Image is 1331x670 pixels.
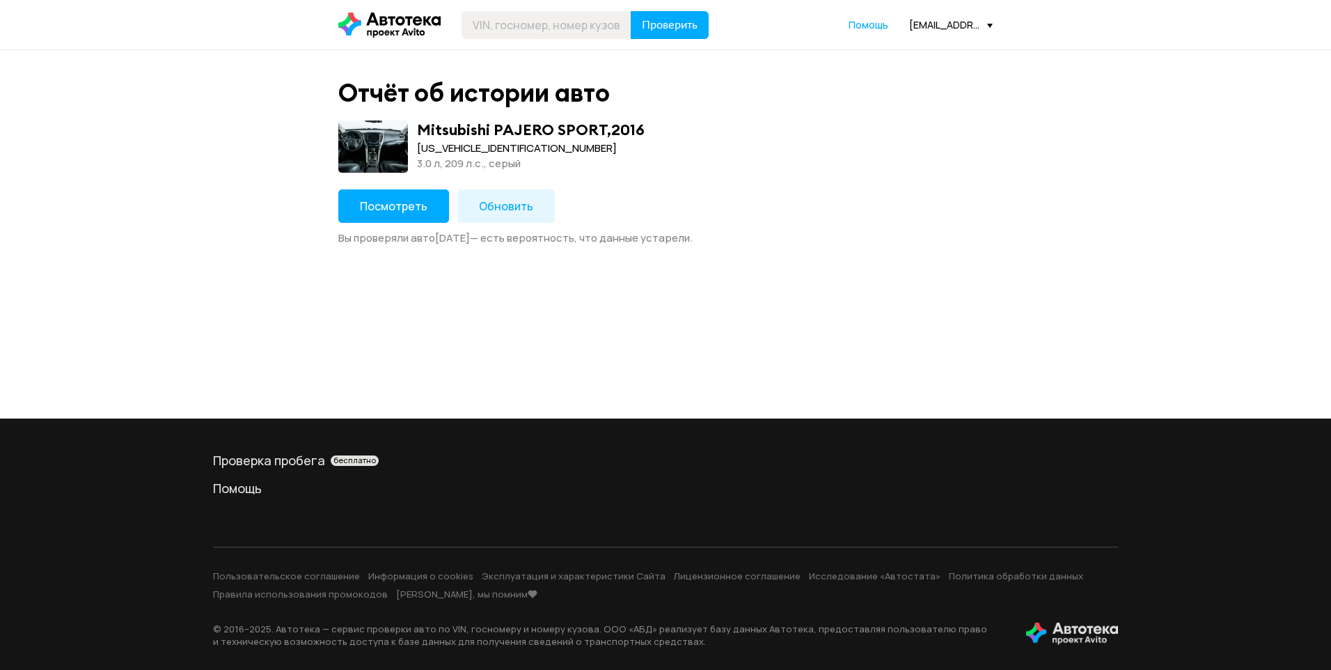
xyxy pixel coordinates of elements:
[213,452,1118,469] a: Проверка пробегабесплатно
[360,198,427,214] span: Посмотреть
[674,570,801,582] a: Лицензионное соглашение
[417,156,645,171] div: 3.0 л, 209 л.c., серый
[417,120,645,139] div: Mitsubishi PAJERO SPORT , 2016
[417,141,645,156] div: [US_VEHICLE_IDENTIFICATION_NUMBER]
[909,18,993,31] div: [EMAIL_ADDRESS][DOMAIN_NAME]
[338,78,610,108] div: Отчёт об истории авто
[338,231,993,245] div: Вы проверяли авто [DATE] — есть вероятность, что данные устарели.
[213,588,388,600] a: Правила использования промокодов
[642,20,698,31] span: Проверить
[333,455,376,465] span: бесплатно
[368,570,473,582] a: Информация о cookies
[462,11,631,39] input: VIN, госномер, номер кузова
[849,18,888,32] a: Помощь
[479,198,533,214] span: Обновить
[1026,623,1118,645] img: tWS6KzJlK1XUpy65r7uaHVIs4JI6Dha8Nraz9T2hA03BhoCc4MtbvZCxBLwJIh+mQSIAkLBJpqMoKVdP8sONaFJLCz6I0+pu7...
[338,189,449,223] button: Посмотреть
[213,452,1118,469] div: Проверка пробега
[213,480,1118,497] a: Помощь
[949,570,1083,582] a: Политика обработки данных
[809,570,940,582] a: Исследование «Автостата»
[631,11,709,39] button: Проверить
[457,189,555,223] button: Обновить
[213,623,1004,648] p: © 2016– 2025 . Автотека — сервис проверки авто по VIN, госномеру и номеру кузова. ООО «АБД» реали...
[213,570,360,582] a: Пользовательское соглашение
[396,588,537,600] a: [PERSON_NAME], мы помним
[482,570,665,582] a: Эксплуатация и характеристики Сайта
[849,18,888,31] span: Помощь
